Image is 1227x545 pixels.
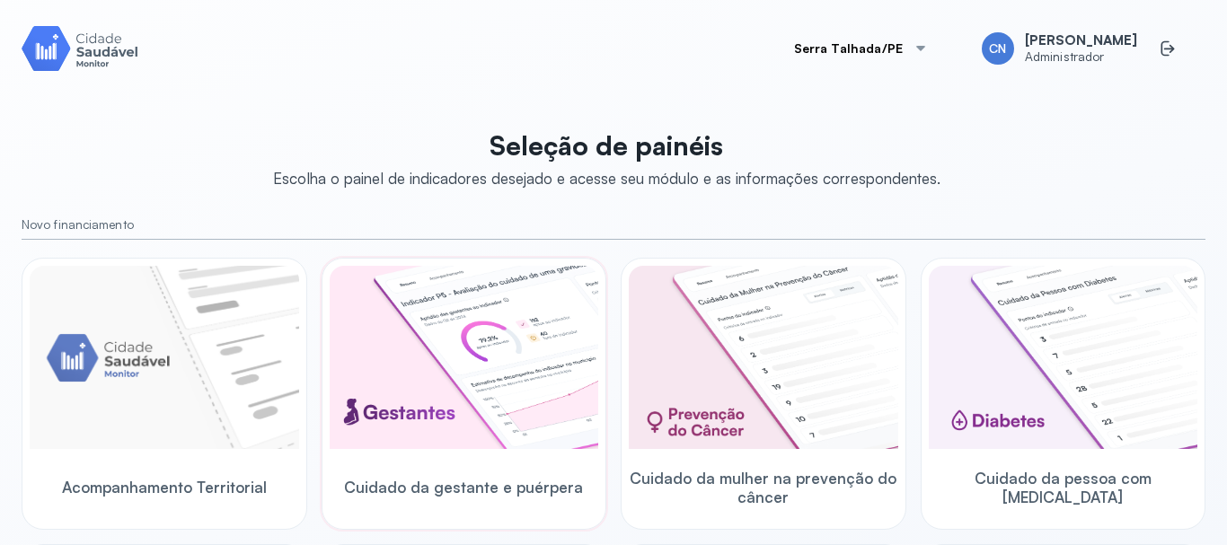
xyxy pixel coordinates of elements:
[629,469,898,507] span: Cuidado da mulher na prevenção do câncer
[273,169,940,188] div: Escolha o painel de indicadores desejado e acesse seu módulo e as informações correspondentes.
[772,31,949,66] button: Serra Talhada/PE
[929,266,1198,449] img: diabetics.png
[1025,49,1137,65] span: Administrador
[1025,32,1137,49] span: [PERSON_NAME]
[22,22,138,74] img: Logotipo do produto Monitor
[22,217,1205,233] small: Novo financiamento
[929,469,1198,507] span: Cuidado da pessoa com [MEDICAL_DATA]
[62,478,267,497] span: Acompanhamento Territorial
[989,41,1006,57] span: CN
[30,266,299,449] img: placeholder-module-ilustration.png
[273,129,940,162] p: Seleção de painéis
[330,266,599,449] img: pregnants.png
[629,266,898,449] img: woman-cancer-prevention-care.png
[344,478,583,497] span: Cuidado da gestante e puérpera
